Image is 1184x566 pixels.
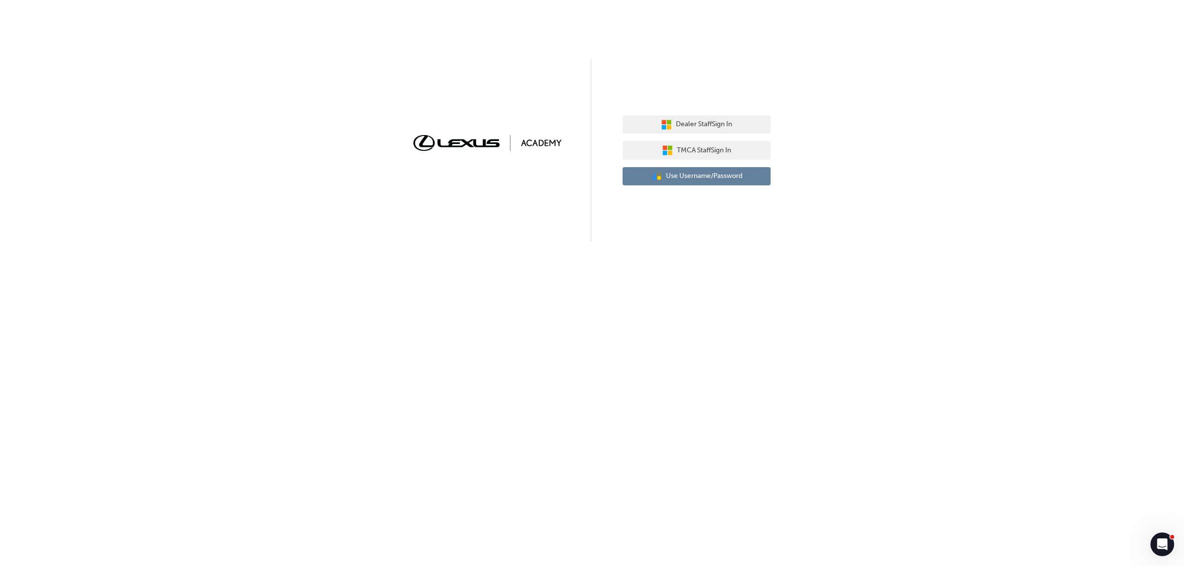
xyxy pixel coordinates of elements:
[1150,532,1174,556] iframe: Intercom live chat
[677,145,731,156] span: TMCA Staff Sign In
[623,167,771,186] button: Use Username/Password
[623,115,771,134] button: Dealer StaffSign In
[623,141,771,160] button: TMCA StaffSign In
[413,135,561,150] img: Trak
[676,119,732,130] span: Dealer Staff Sign In
[666,171,742,182] span: Use Username/Password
